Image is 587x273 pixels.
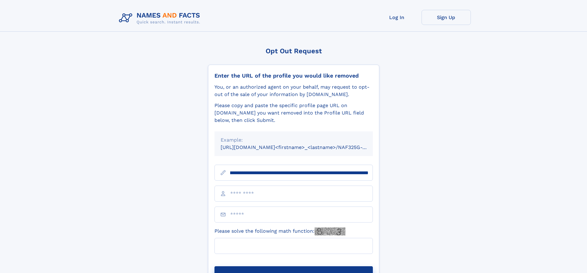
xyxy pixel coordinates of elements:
[214,227,345,235] label: Please solve the following math function:
[422,10,471,25] a: Sign Up
[221,144,385,150] small: [URL][DOMAIN_NAME]<firstname>_<lastname>/NAF325G-xxxxxxxx
[214,83,373,98] div: You, or an authorized agent on your behalf, may request to opt-out of the sale of your informatio...
[214,102,373,124] div: Please copy and paste the specific profile page URL on [DOMAIN_NAME] you want removed into the Pr...
[116,10,205,26] img: Logo Names and Facts
[221,136,367,144] div: Example:
[372,10,422,25] a: Log In
[214,72,373,79] div: Enter the URL of the profile you would like removed
[208,47,379,55] div: Opt Out Request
